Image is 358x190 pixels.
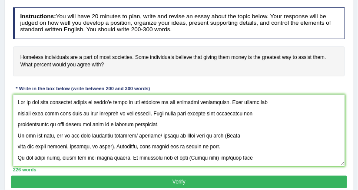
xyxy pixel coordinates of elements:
[13,166,345,173] div: 226 words
[13,85,153,93] div: * Write in the box below (write between 200 and 300 words)
[13,7,345,39] h4: You will have 20 minutes to plan, write and revise an essay about the topic below. Your response ...
[20,13,56,20] b: Instructions:
[13,46,345,76] h4: Homeless individuals are a part of most societies. Some individuals believe that giving them mone...
[11,176,347,188] button: Verify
